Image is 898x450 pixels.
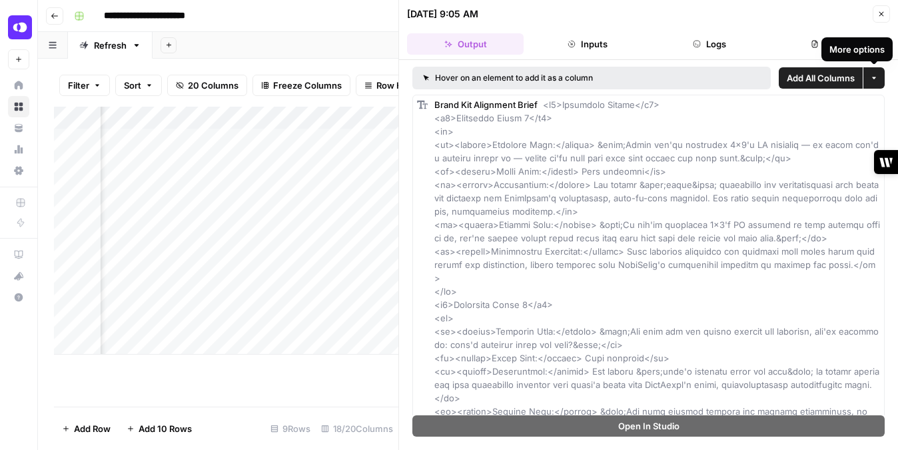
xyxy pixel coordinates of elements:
button: Sort [115,75,162,96]
div: What's new? [9,266,29,286]
span: Filter [68,79,89,92]
div: 18/20 Columns [316,418,398,439]
span: Sort [124,79,141,92]
a: Browse [8,96,29,117]
a: Refresh [68,32,153,59]
button: Open In Studio [412,415,885,437]
button: Add All Columns [779,67,863,89]
div: More options [829,43,885,56]
div: Refresh [94,39,127,52]
span: Add 10 Rows [139,422,192,435]
span: Open In Studio [618,419,679,433]
span: Freeze Columns [273,79,342,92]
div: Hover on an element to add it as a column [423,72,677,84]
div: 9 Rows [265,418,316,439]
a: Usage [8,139,29,160]
button: Output [407,33,524,55]
button: Logs [652,33,768,55]
div: [DATE] 9:05 AM [407,7,478,21]
button: What's new? [8,265,29,287]
button: 20 Columns [167,75,247,96]
button: Add 10 Rows [119,418,200,439]
button: Add Row [54,418,119,439]
span: Add All Columns [787,71,855,85]
button: Row Height [356,75,433,96]
button: Filter [59,75,110,96]
button: Freeze Columns [252,75,350,96]
button: Details [773,33,890,55]
a: AirOps Academy [8,244,29,265]
a: Your Data [8,117,29,139]
span: Brand Kit Alignment Brief [434,99,538,110]
button: Help + Support [8,287,29,308]
img: OpenPhone Logo [8,15,32,39]
span: Add Row [74,422,111,435]
a: Settings [8,160,29,181]
button: Inputs [529,33,646,55]
a: Home [8,75,29,96]
button: Workspace: OpenPhone [8,11,29,44]
span: 20 Columns [188,79,238,92]
span: Row Height [376,79,424,92]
